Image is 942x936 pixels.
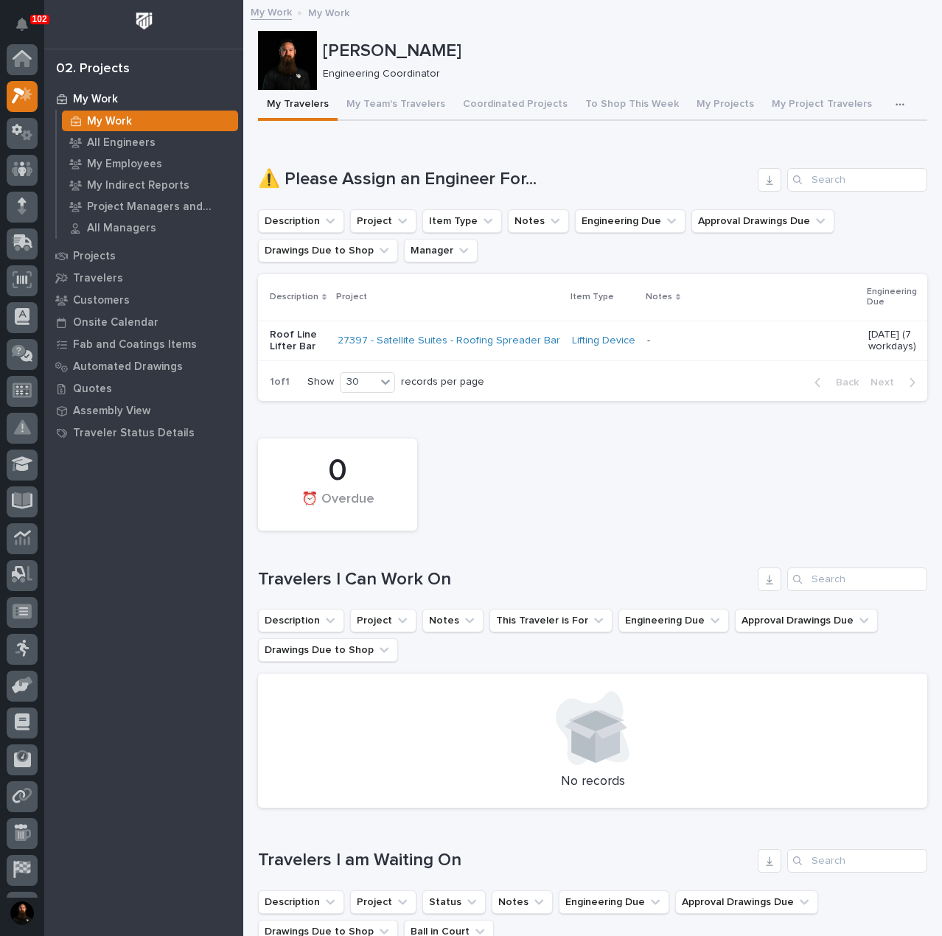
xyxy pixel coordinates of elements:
[646,289,672,305] p: Notes
[258,609,344,632] button: Description
[87,136,156,150] p: All Engineers
[350,209,416,233] button: Project
[130,7,158,35] img: Workspace Logo
[87,222,156,235] p: All Managers
[508,209,569,233] button: Notes
[44,289,243,311] a: Customers
[572,335,635,347] a: Lifting Device
[404,239,478,262] button: Manager
[18,18,38,41] div: Notifications102
[73,272,123,285] p: Travelers
[492,890,553,914] button: Notes
[32,14,47,24] p: 102
[865,376,927,389] button: Next
[276,774,910,790] p: No records
[73,316,158,329] p: Onsite Calendar
[422,209,502,233] button: Item Type
[559,890,669,914] button: Engineering Due
[867,284,924,311] p: Engineering Due
[803,376,865,389] button: Back
[57,217,243,238] a: All Managers
[675,890,818,914] button: Approval Drawings Due
[258,209,344,233] button: Description
[73,338,197,352] p: Fab and Coatings Items
[647,335,650,347] div: -
[73,360,183,374] p: Automated Drawings
[787,849,927,873] input: Search
[283,492,392,523] div: ⏰ Overdue
[44,399,243,422] a: Assembly View
[73,427,195,440] p: Traveler Status Details
[87,200,232,214] p: Project Managers and Engineers
[323,41,921,62] p: [PERSON_NAME]
[323,68,915,80] p: Engineering Coordinator
[258,169,752,190] h1: ⚠️ Please Assign an Engineer For...
[73,250,116,263] p: Projects
[735,609,878,632] button: Approval Drawings Due
[56,61,130,77] div: 02. Projects
[73,294,130,307] p: Customers
[575,209,685,233] button: Engineering Due
[44,377,243,399] a: Quotes
[44,311,243,333] a: Onsite Calendar
[308,4,349,20] p: My Work
[73,405,150,418] p: Assembly View
[44,422,243,444] a: Traveler Status Details
[7,898,38,929] button: users-avatar
[57,175,243,195] a: My Indirect Reports
[44,355,243,377] a: Automated Drawings
[270,289,318,305] p: Description
[258,638,398,662] button: Drawings Due to Shop
[350,609,416,632] button: Project
[57,111,243,131] a: My Work
[251,3,292,20] a: My Work
[258,239,398,262] button: Drawings Due to Shop
[787,567,927,591] input: Search
[57,153,243,174] a: My Employees
[341,374,376,390] div: 30
[57,196,243,217] a: Project Managers and Engineers
[87,115,132,128] p: My Work
[44,88,243,110] a: My Work
[7,9,38,40] button: Notifications
[827,376,859,389] span: Back
[787,168,927,192] input: Search
[57,132,243,153] a: All Engineers
[338,335,560,347] a: 27397 - Satellite Suites - Roofing Spreader Bar
[401,376,484,388] p: records per page
[336,289,367,305] p: Project
[454,90,576,121] button: Coordinated Projects
[338,90,454,121] button: My Team's Travelers
[87,158,162,171] p: My Employees
[87,179,189,192] p: My Indirect Reports
[489,609,613,632] button: This Traveler is For
[618,609,729,632] button: Engineering Due
[73,93,118,106] p: My Work
[258,569,752,590] h1: Travelers I Can Work On
[258,850,752,871] h1: Travelers I am Waiting On
[871,376,903,389] span: Next
[763,90,881,121] button: My Project Travelers
[307,376,334,388] p: Show
[283,453,392,489] div: 0
[44,333,243,355] a: Fab and Coatings Items
[422,890,486,914] button: Status
[258,364,301,400] p: 1 of 1
[576,90,688,121] button: To Shop This Week
[258,90,338,121] button: My Travelers
[868,329,930,354] p: [DATE] (7 workdays)
[270,329,326,354] p: Roof Line Lifter Bar
[350,890,416,914] button: Project
[44,267,243,289] a: Travelers
[44,245,243,267] a: Projects
[691,209,834,233] button: Approval Drawings Due
[73,383,112,396] p: Quotes
[571,289,614,305] p: Item Type
[422,609,484,632] button: Notes
[688,90,763,121] button: My Projects
[258,890,344,914] button: Description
